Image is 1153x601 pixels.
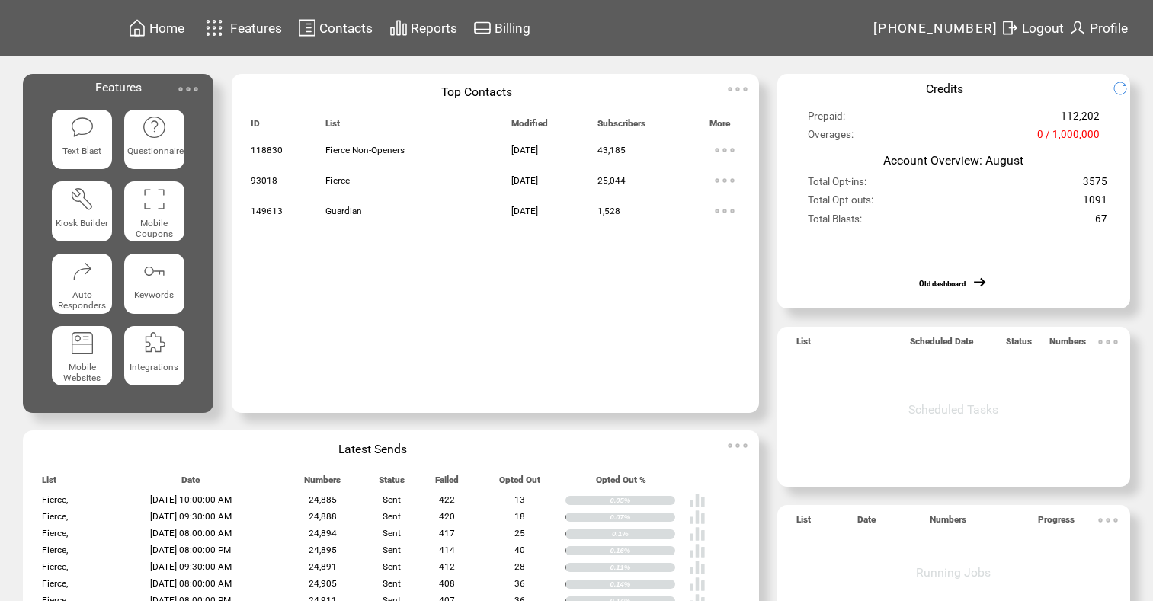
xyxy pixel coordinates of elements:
[150,494,232,505] span: [DATE] 10:00:00 AM
[150,578,232,589] span: [DATE] 08:00:00 AM
[70,331,94,355] img: mobile-websites.svg
[873,21,998,36] span: [PHONE_NUMBER]
[1068,18,1087,37] img: profile.svg
[309,578,337,589] span: 24,905
[1083,176,1107,194] span: 3575
[251,118,260,136] span: ID
[596,475,646,492] span: Opted Out %
[514,545,525,555] span: 40
[309,511,337,522] span: 24,888
[1095,213,1107,232] span: 67
[70,115,94,139] img: text-blast.svg
[808,213,862,232] span: Total Blasts:
[610,513,674,522] div: 0.07%
[128,18,146,37] img: home.svg
[124,110,184,170] a: Questionnaire
[511,145,538,155] span: [DATE]
[142,115,166,139] img: questionnaire.svg
[1038,514,1075,532] span: Progress
[709,118,730,136] span: More
[52,254,112,314] a: Auto Responders
[1037,129,1100,147] span: 0 / 1,000,000
[597,175,626,186] span: 25,044
[709,165,740,196] img: ellypsis.svg
[383,528,401,539] span: Sent
[309,561,337,572] span: 24,891
[689,526,706,542] img: poll%20-%20white.svg
[916,565,991,580] span: Running Jobs
[149,21,184,36] span: Home
[439,511,455,522] span: 420
[441,85,512,99] span: Top Contacts
[439,545,455,555] span: 414
[514,528,525,539] span: 25
[124,181,184,241] a: Mobile Coupons
[511,175,538,186] span: [DATE]
[63,362,101,383] span: Mobile Websites
[42,511,68,522] span: Fierce,
[689,576,706,593] img: poll%20-%20white.svg
[499,475,540,492] span: Opted Out
[411,21,457,36] span: Reports
[42,494,68,505] span: Fierce,
[722,430,753,461] img: ellypsis.svg
[597,206,620,216] span: 1,528
[610,496,674,505] div: 0.05%
[201,15,228,40] img: features.svg
[808,194,873,213] span: Total Opt-outs:
[808,110,845,129] span: Prepaid:
[95,80,142,94] span: Features
[56,218,108,229] span: Kiosk Builder
[612,529,675,539] div: 0.1%
[908,402,998,417] span: Scheduled Tasks
[439,494,455,505] span: 422
[62,145,101,156] span: Text Blast
[42,475,56,492] span: List
[511,206,538,216] span: [DATE]
[150,545,231,555] span: [DATE] 08:00:00 PM
[514,494,525,505] span: 13
[309,528,337,539] span: 24,894
[325,145,405,155] span: Fierce Non-Openers
[919,280,966,288] a: Old dashboard
[70,259,94,283] img: auto-responders.svg
[597,118,645,136] span: Subscribers
[52,326,112,386] a: Mobile Websites
[689,559,706,576] img: poll%20-%20white.svg
[439,528,455,539] span: 417
[473,18,492,37] img: creidtcard.svg
[1093,505,1123,535] img: ellypsis.svg
[58,289,106,311] span: Auto Responders
[689,492,706,509] img: poll%20-%20white.svg
[610,580,674,589] div: 0.14%
[130,362,178,372] span: Integrations
[52,181,112,241] a: Kiosk Builder
[883,153,1023,168] span: Account Overview: August
[383,578,401,589] span: Sent
[127,145,184,156] span: Questionnaire
[150,511,232,522] span: [DATE] 09:30:00 AM
[251,145,283,155] span: 118830
[136,218,173,239] span: Mobile Coupons
[796,336,811,353] span: List
[383,494,401,505] span: Sent
[1006,336,1032,353] span: Status
[150,561,232,572] span: [DATE] 09:30:00 AM
[325,175,350,186] span: Fierce
[383,545,401,555] span: Sent
[471,16,533,40] a: Billing
[319,21,373,36] span: Contacts
[722,74,753,104] img: ellypsis.svg
[296,16,375,40] a: Contacts
[857,514,876,532] span: Date
[610,546,674,555] div: 0.16%
[42,545,68,555] span: Fierce,
[439,561,455,572] span: 412
[42,528,68,539] span: Fierce,
[124,326,184,386] a: Integrations
[251,206,283,216] span: 149613
[173,74,203,104] img: ellypsis.svg
[597,145,626,155] span: 43,185
[309,494,337,505] span: 24,885
[389,18,408,37] img: chart.svg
